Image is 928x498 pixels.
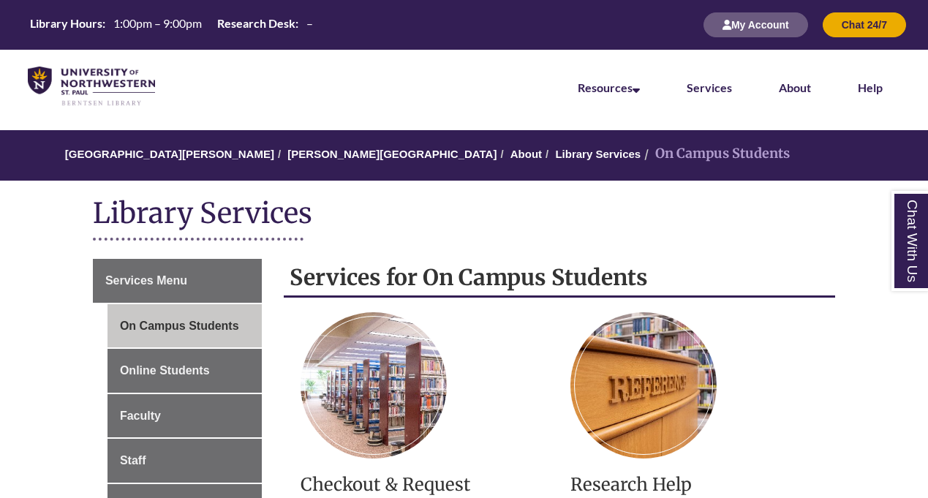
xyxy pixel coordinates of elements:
[703,12,808,37] button: My Account
[65,148,274,160] a: [GEOGRAPHIC_DATA][PERSON_NAME]
[858,80,883,94] a: Help
[107,349,262,393] a: Online Students
[306,16,313,30] span: –
[779,80,811,94] a: About
[93,259,262,303] a: Services Menu
[301,473,548,496] h3: Checkout & Request
[703,18,808,31] a: My Account
[28,67,155,107] img: UNWSP Library Logo
[211,15,301,31] th: Research Desk:
[107,394,262,438] a: Faculty
[284,259,835,298] h2: Services for On Campus Students
[287,148,497,160] a: [PERSON_NAME][GEOGRAPHIC_DATA]
[107,439,262,483] a: Staff
[823,12,906,37] button: Chat 24/7
[93,195,835,234] h1: Library Services
[24,15,319,35] a: Hours Today
[105,274,187,287] span: Services Menu
[555,148,641,160] a: Library Services
[641,143,790,165] li: On Campus Students
[24,15,107,31] th: Library Hours:
[107,304,262,348] a: On Campus Students
[510,148,542,160] a: About
[823,18,906,31] a: Chat 24/7
[570,473,818,496] h3: Research Help
[24,15,319,34] table: Hours Today
[578,80,640,94] a: Resources
[113,16,202,30] span: 1:00pm – 9:00pm
[687,80,732,94] a: Services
